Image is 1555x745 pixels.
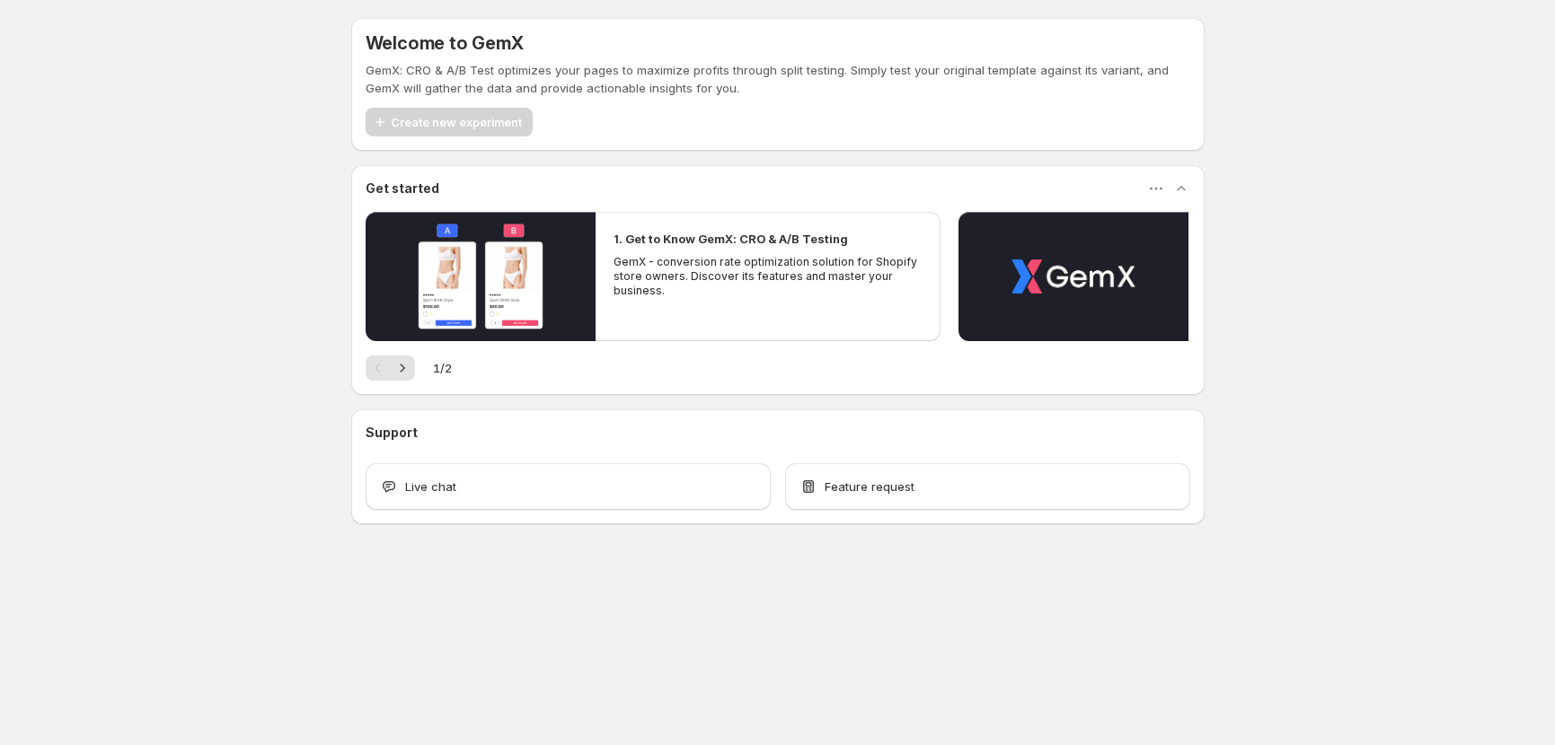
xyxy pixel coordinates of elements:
[390,355,415,381] button: Next
[366,180,439,197] h3: Get started
[959,212,1188,341] button: Play video
[366,61,1190,97] p: GemX: CRO & A/B Test optimizes your pages to maximize profits through split testing. Simply test ...
[825,478,914,495] span: Feature request
[366,424,418,442] h3: Support
[405,478,456,495] span: Live chat
[614,255,923,298] p: GemX - conversion rate optimization solution for Shopify store owners. Discover its features and ...
[433,359,452,377] span: 1 / 2
[366,32,524,54] h5: Welcome to GemX
[366,355,415,381] nav: Pagination
[366,212,596,341] button: Play video
[614,230,848,248] h2: 1. Get to Know GemX: CRO & A/B Testing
